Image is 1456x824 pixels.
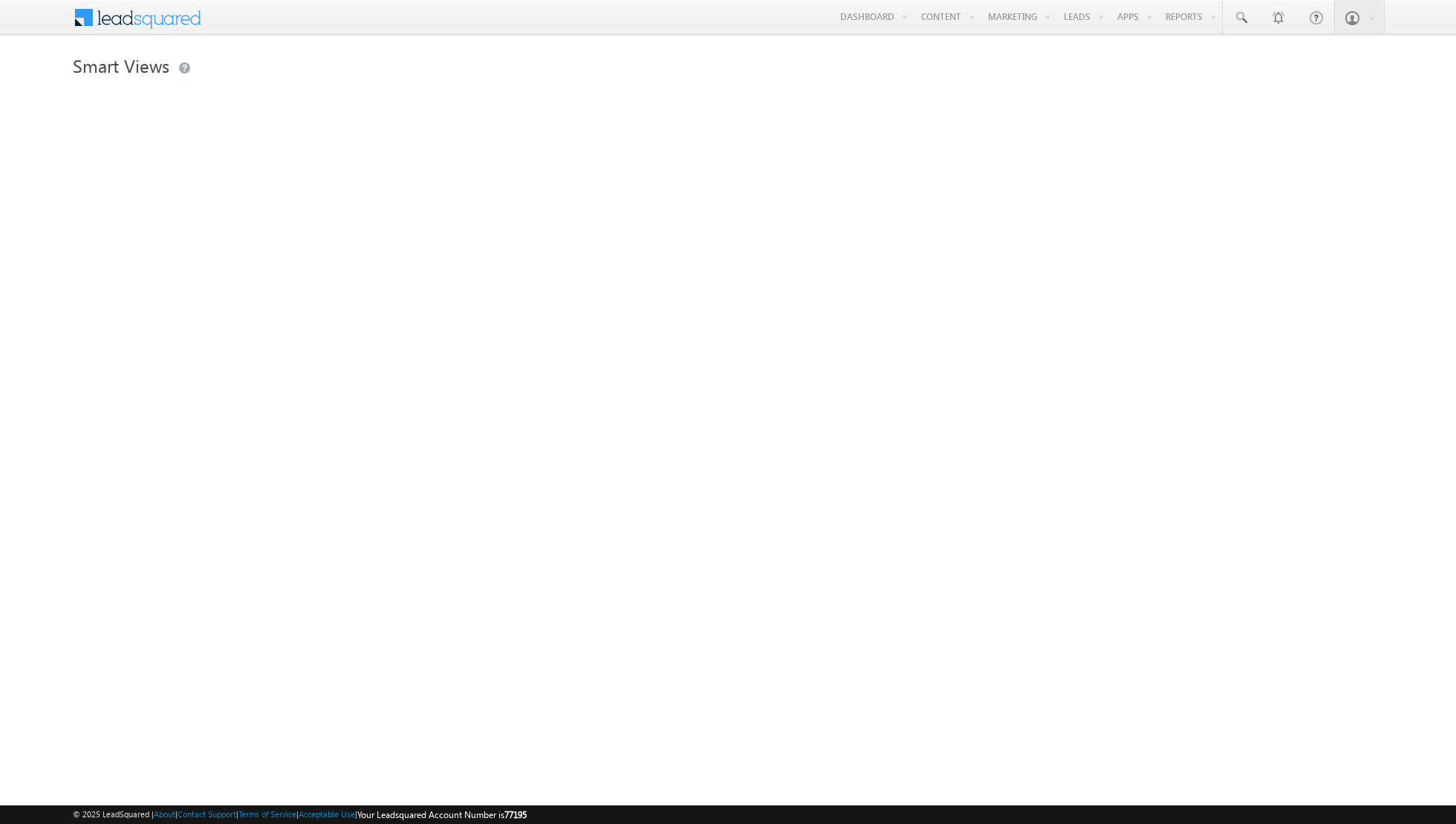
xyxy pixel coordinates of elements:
[73,808,527,822] span: © 2025 LeadSquared | | | | |
[178,809,236,819] a: Contact Support
[73,53,169,77] span: Smart Views
[238,809,296,819] a: Terms of Service
[357,809,527,820] span: Your Leadsquared Account Number is
[299,809,355,819] a: Acceptable Use
[154,809,175,819] a: About
[504,809,527,820] span: 77195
